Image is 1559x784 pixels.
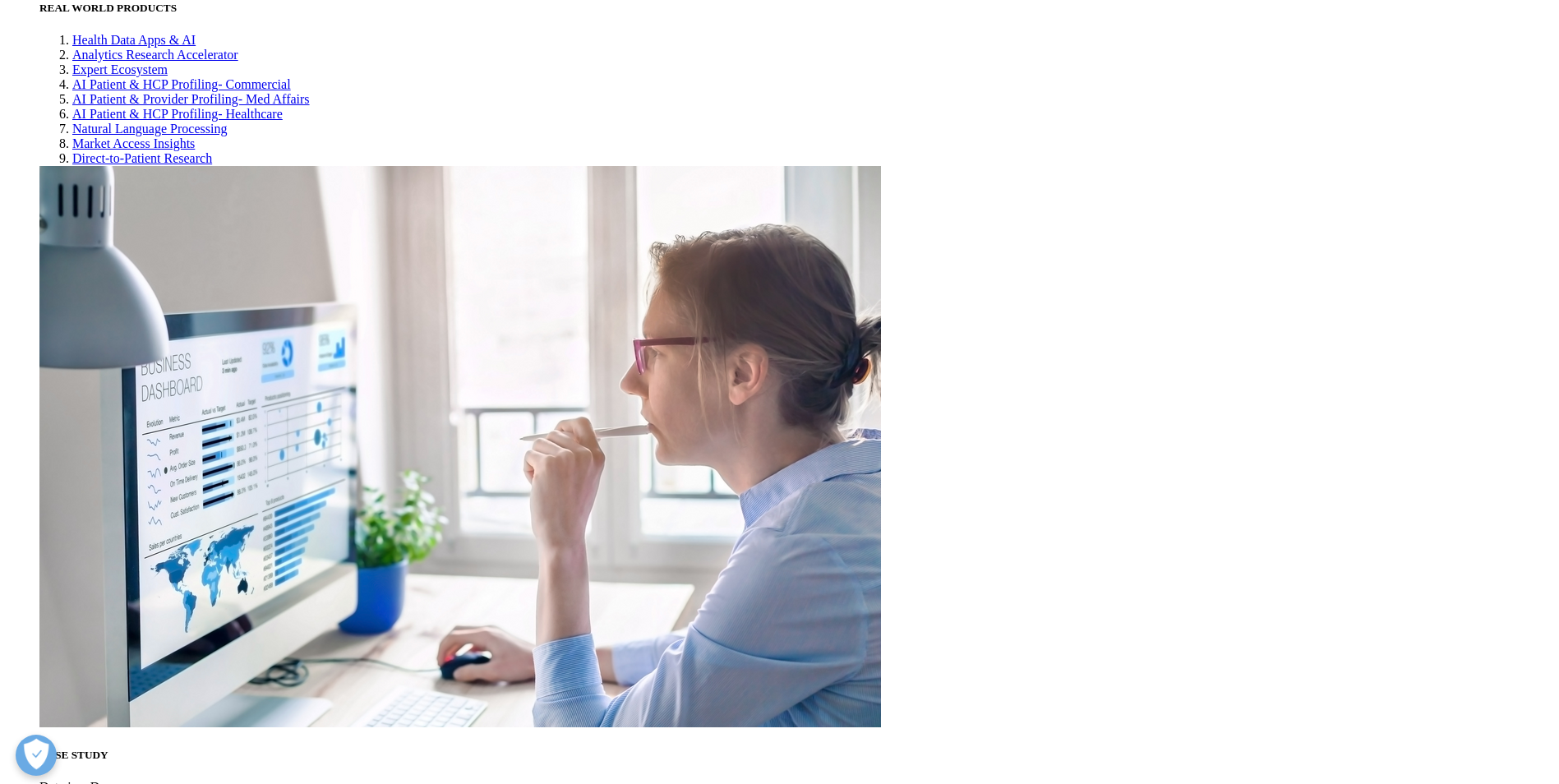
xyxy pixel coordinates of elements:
a: AI Patient & Provider Profiling- Med Affairs​ [72,92,310,106]
a: Health Data Apps & AI [72,33,196,47]
a: Natural Language Processing [72,122,227,136]
a: Expert Ecosystem​ [72,62,168,76]
a: Direct-to-Patient Research [72,151,212,165]
a: AI Patient & HCP Profiling- Commercial [72,77,291,91]
a: Market Access Insights [72,136,195,150]
h5: REAL WORLD PRODUCTS [39,2,1552,15]
a: Analytics Research Accelerator​ [72,48,238,62]
h5: CASE STUDY [39,749,1552,762]
button: Open Preferences [16,735,57,776]
img: 2121_business-woman-using-dashboard-on-screen.png [39,166,881,727]
a: AI Patient & HCP Profiling- Healthcare​ [72,107,283,121]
